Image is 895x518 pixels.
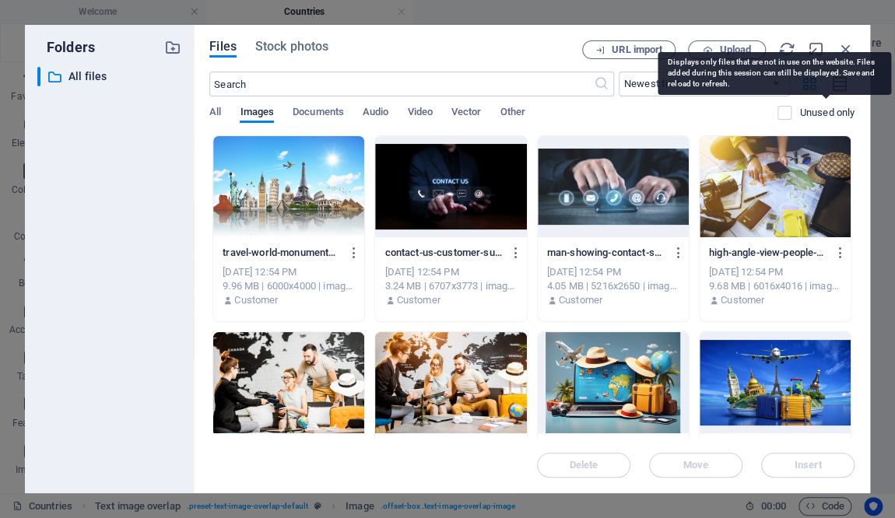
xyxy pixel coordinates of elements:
[778,40,795,58] i: Reload
[547,279,679,293] div: 4.05 MB | 5216x2650 | image/jpeg
[709,246,827,260] p: high-angle-view-people-using-laptop-table-WBYHlX6qPNN1qYtH2QMzig.jpg
[547,246,665,260] p: man-showing-contact-symbols-social-media-internet-Q08CrXIJHrNFYVms3dRquQ.jpg
[223,265,355,279] div: [DATE] 12:54 PM
[68,68,153,86] p: All files
[234,293,278,307] p: Customer
[209,72,593,96] input: Search
[297,192,374,214] span: Add elements
[384,279,517,293] div: 3.24 MB | 6707x3773 | image/jpeg
[721,293,764,307] p: Customer
[709,265,841,279] div: [DATE] 12:54 PM
[384,246,503,260] p: contact-us-customer-support-hotline-people-connect-businessman-using-mobile-phone-using-hand-touc...
[255,37,328,56] span: Stock photos
[719,45,751,54] span: Upload
[799,106,855,120] p: Unused only
[808,40,825,58] i: Minimize
[582,40,676,59] button: URL import
[688,40,766,59] button: Upload
[223,246,341,260] p: travel-world-monuments-concept-9Ag9CSHuBrUDCUmvyClBDQ.jpg
[37,37,95,58] p: Folders
[397,293,440,307] p: Customer
[709,279,841,293] div: 9.68 MB | 6016x4016 | image/jpeg
[223,279,355,293] div: 9.96 MB | 6000x4000 | image/jpeg
[451,103,482,124] span: Vector
[612,45,662,54] span: URL import
[293,103,344,124] span: Documents
[37,67,40,86] div: ​
[209,37,237,56] span: Files
[559,293,602,307] p: Customer
[363,103,388,124] span: Audio
[407,103,432,124] span: Video
[380,192,465,214] span: Paste clipboard
[13,124,748,235] div: Drop content here
[164,39,181,56] i: Create new folder
[500,103,525,124] span: Other
[384,265,517,279] div: [DATE] 12:54 PM
[209,103,221,124] span: All
[837,40,855,58] i: Close
[547,265,679,279] div: [DATE] 12:54 PM
[240,103,274,124] span: Images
